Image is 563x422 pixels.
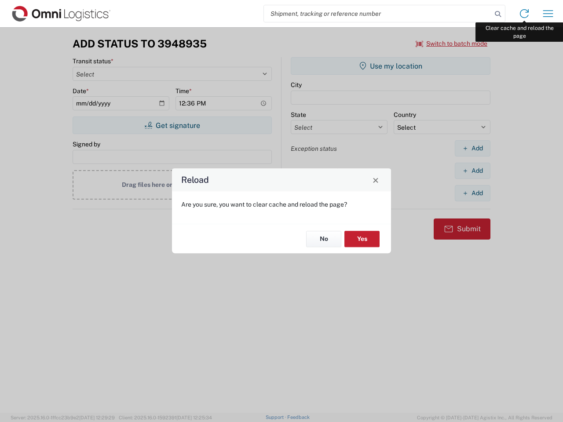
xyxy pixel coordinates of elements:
h4: Reload [181,174,209,186]
button: Yes [344,231,380,247]
button: Close [369,174,382,186]
button: No [306,231,341,247]
input: Shipment, tracking or reference number [264,5,492,22]
p: Are you sure, you want to clear cache and reload the page? [181,200,382,208]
